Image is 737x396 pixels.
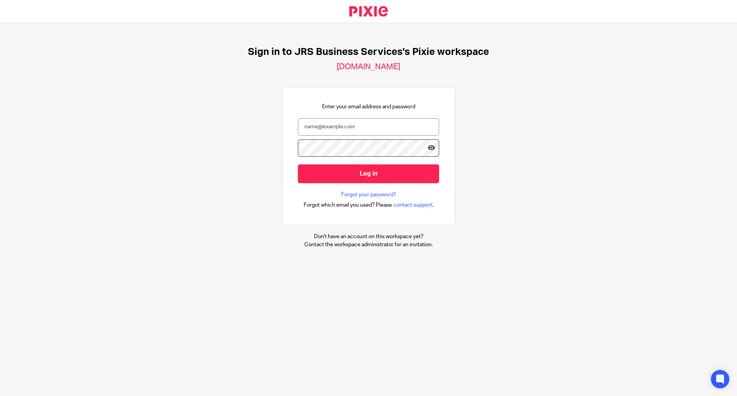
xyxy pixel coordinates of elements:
div: . [304,200,434,209]
p: Contact the workspace administrator for an invitation. [304,241,433,249]
span: Forgot which email you used? Please [304,201,392,209]
p: Enter your email address and password [322,103,415,111]
h2: [DOMAIN_NAME] [337,62,400,72]
a: Forgot your password? [341,191,396,199]
p: Don't have an account on this workspace yet? [304,233,433,240]
input: Log in [298,164,439,183]
h1: Sign in to JRS Business Services's Pixie workspace [248,46,489,58]
input: name@example.com [298,118,439,136]
span: contact support [393,201,432,209]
